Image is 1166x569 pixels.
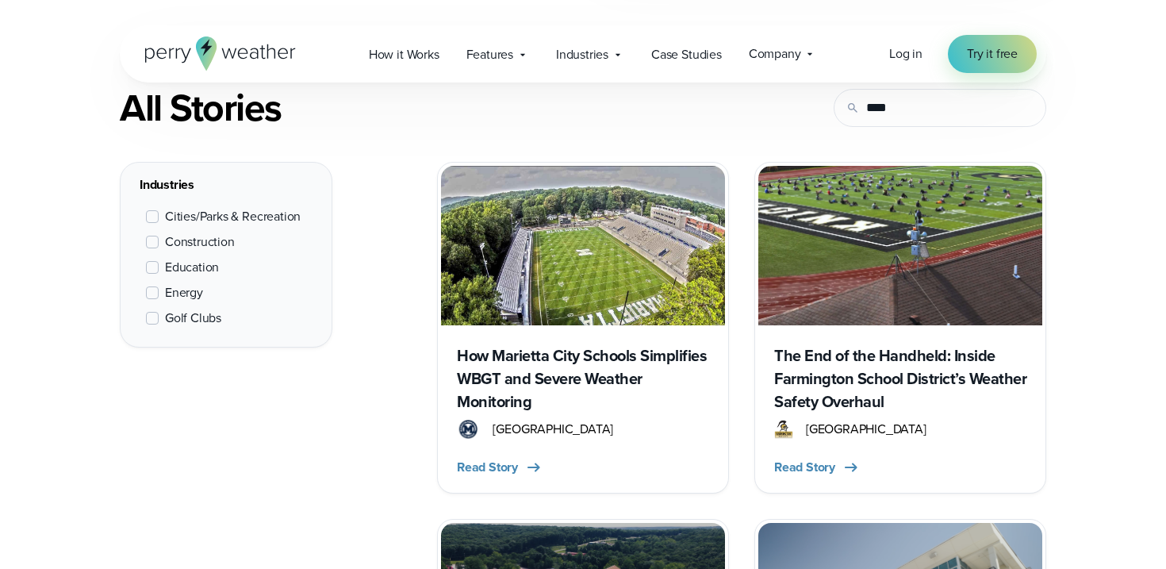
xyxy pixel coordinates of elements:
[556,45,608,64] span: Industries
[437,162,729,494] a: How Marietta City Schools Simplifies WBGT and Severe Weather Monitoring [GEOGRAPHIC_DATA] Read Story
[758,166,1042,325] img: Perry Weather monitoring
[165,258,219,277] span: Education
[754,162,1046,494] a: Perry Weather monitoring The End of the Handheld: Inside Farmington School District’s Weather Saf...
[165,207,301,226] span: Cities/Parks & Recreation
[774,344,1026,413] h3: The End of the Handheld: Inside Farmington School District’s Weather Safety Overhaul
[120,86,729,130] div: All Stories
[651,45,722,64] span: Case Studies
[967,44,1018,63] span: Try it free
[493,420,613,439] span: [GEOGRAPHIC_DATA]
[369,45,439,64] span: How it Works
[948,35,1037,73] a: Try it free
[457,458,543,477] button: Read Story
[889,44,922,63] a: Log in
[457,344,709,413] h3: How Marietta City Schools Simplifies WBGT and Severe Weather Monitoring
[774,458,835,477] span: Read Story
[466,45,513,64] span: Features
[165,233,235,252] span: Construction
[355,38,453,71] a: How it Works
[165,309,221,328] span: Golf Clubs
[774,420,793,439] img: Farmington R7
[749,44,801,63] span: Company
[457,458,518,477] span: Read Story
[774,458,861,477] button: Read Story
[806,420,926,439] span: [GEOGRAPHIC_DATA]
[457,420,480,439] img: Marietta-High-School.svg
[638,38,735,71] a: Case Studies
[165,283,203,302] span: Energy
[140,175,313,194] div: Industries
